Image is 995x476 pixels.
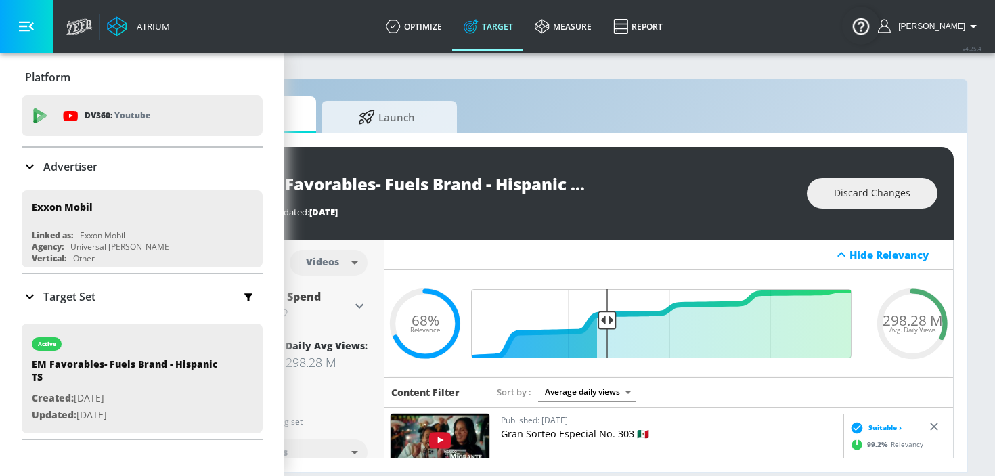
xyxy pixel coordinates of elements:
[963,45,981,52] span: v 4.25.4
[538,383,636,401] div: Average daily views
[32,358,221,390] div: EM Favorables- Fuels Brand - Hispanic TS
[85,108,150,123] p: DV360:
[453,2,524,51] a: Target
[43,159,97,174] p: Advertiser
[309,206,338,218] span: [DATE]
[847,454,922,464] div: Avg. Daily Views
[299,256,346,267] div: Videos
[847,434,923,454] div: Relevancy
[38,341,56,347] div: active
[410,327,440,334] span: Relevance
[889,327,936,334] span: Avg. Daily Views
[501,427,838,441] p: Gran Sorteo Especial No. 303 🇲🇽
[849,248,946,261] div: Hide Relevancy
[868,423,902,433] span: Suitable ›
[131,20,170,33] div: Atrium
[501,413,838,459] a: Published: [DATE]Gran Sorteo Especial No. 303 🇲🇽
[114,108,150,123] p: Youtube
[834,185,910,202] span: Discard Changes
[22,190,263,267] div: Exxon MobilLinked as:Exxon MobilAgency:Universal [PERSON_NAME]Vertical:Other
[25,70,70,85] p: Platform
[32,408,76,421] span: Updated:
[286,339,368,352] div: Daily Avg Views:
[497,386,531,398] span: Sort by
[878,18,981,35] button: [PERSON_NAME]
[32,390,221,407] p: [DATE]
[70,241,172,253] div: Universal [PERSON_NAME]
[32,241,64,253] div: Agency:
[847,420,902,434] div: Suitable ›
[335,101,438,133] span: Launch
[479,289,858,358] input: Final Threshold
[375,2,453,51] a: optimize
[32,230,73,241] div: Linked as:
[412,313,439,327] span: 68%
[867,439,891,450] span: 99.2 %
[32,407,221,424] p: [DATE]
[22,274,263,319] div: Target Set
[32,200,93,213] div: Exxon Mobil
[807,178,937,209] button: Discard Changes
[43,289,95,304] p: Target Set
[501,413,838,427] p: Published: [DATE]
[883,313,943,327] span: 298.28 M
[842,7,880,45] button: Open Resource Center
[391,386,460,399] h6: Content Filter
[524,2,602,51] a: measure
[22,324,263,433] div: activeEM Favorables- Fuels Brand - Hispanic TSCreated:[DATE]Updated:[DATE]
[602,2,673,51] a: Report
[253,206,793,218] div: Last Updated:
[107,16,170,37] a: Atrium
[73,253,95,264] div: Other
[286,354,368,370] div: 298.28 M
[22,58,263,96] div: Platform
[391,414,489,471] img: PMc00ENQ5vo
[80,230,125,241] div: Exxon Mobil
[893,22,965,31] span: login as: kacey.labar@zefr.com
[22,95,263,136] div: DV360: Youtube
[32,391,74,404] span: Created:
[384,240,953,270] div: Hide Relevancy
[32,253,66,264] div: Vertical:
[22,148,263,186] div: Advertiser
